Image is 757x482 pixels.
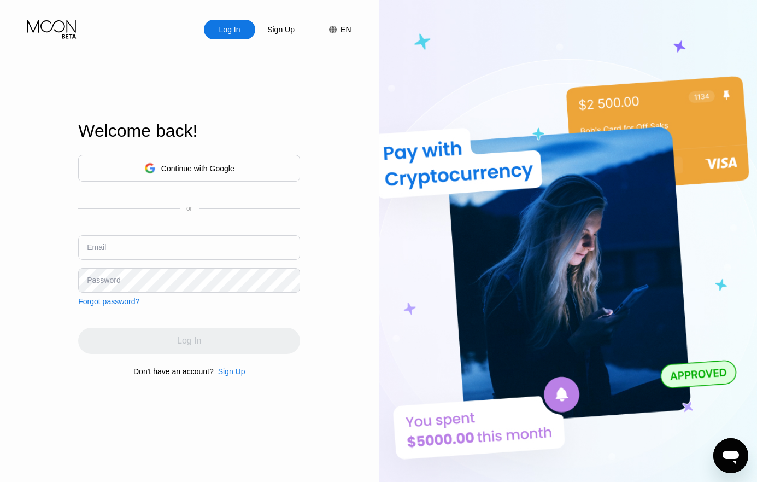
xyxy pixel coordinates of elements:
div: Don't have an account? [133,367,214,376]
div: EN [318,20,351,39]
div: Continue with Google [78,155,300,182]
div: Forgot password? [78,297,139,306]
iframe: Button to launch messaging window [713,438,748,473]
div: Log In [204,20,255,39]
div: Sign Up [218,367,245,376]
div: Sign Up [266,24,296,35]
div: Email [87,243,106,252]
div: Password [87,276,120,284]
div: or [186,205,192,212]
div: Welcome back! [78,121,300,141]
div: Sign Up [214,367,245,376]
div: EN [341,25,351,34]
div: Log In [218,24,242,35]
div: Continue with Google [161,164,234,173]
div: Sign Up [255,20,307,39]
